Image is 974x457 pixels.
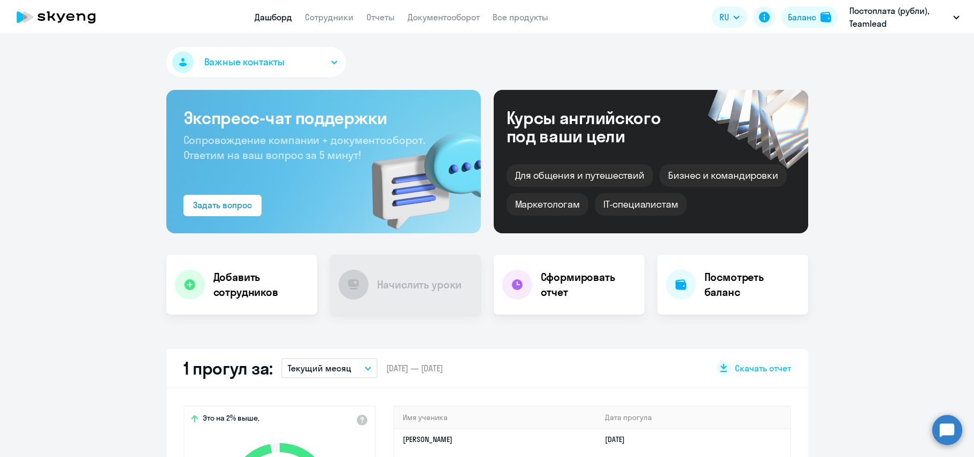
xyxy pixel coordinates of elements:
[183,357,273,379] h2: 1 прогул за:
[596,407,789,429] th: Дата прогула
[507,109,689,145] div: Курсы английского под ваши цели
[166,47,346,77] button: Важные контакты
[507,164,654,187] div: Для общения и путешествий
[704,270,800,300] h4: Посмотреть баланс
[595,193,687,216] div: IT-специалистам
[255,12,292,22] a: Дашборд
[849,4,949,30] p: Постоплата (рубли), Teamlead
[377,277,462,292] h4: Начислить уроки
[788,11,816,24] div: Баланс
[735,362,791,374] span: Скачать отчет
[403,435,453,444] a: [PERSON_NAME]
[712,6,747,28] button: RU
[820,12,831,22] img: balance
[493,12,548,22] a: Все продукты
[183,133,425,162] span: Сопровождение компании + документооборот. Ответим на ваш вопрос за 5 минут!
[288,362,351,375] p: Текущий месяц
[213,270,309,300] h4: Добавить сотрудников
[541,270,636,300] h4: Сформировать отчет
[394,407,597,429] th: Имя ученика
[781,6,838,28] button: Балансbalance
[659,164,787,187] div: Бизнес и командировки
[183,107,464,128] h3: Экспресс-чат поддержки
[305,12,354,22] a: Сотрудники
[605,435,633,444] a: [DATE]
[844,4,965,30] button: Постоплата (рубли), Teamlead
[356,113,481,233] img: bg-img
[193,199,252,211] div: Задать вопрос
[719,11,729,24] span: RU
[203,413,259,426] span: Это на 2% выше,
[408,12,480,22] a: Документооборот
[281,358,378,378] button: Текущий месяц
[386,362,443,374] span: [DATE] — [DATE]
[204,55,285,69] span: Важные контакты
[507,193,588,216] div: Маркетологам
[183,195,262,216] button: Задать вопрос
[366,12,395,22] a: Отчеты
